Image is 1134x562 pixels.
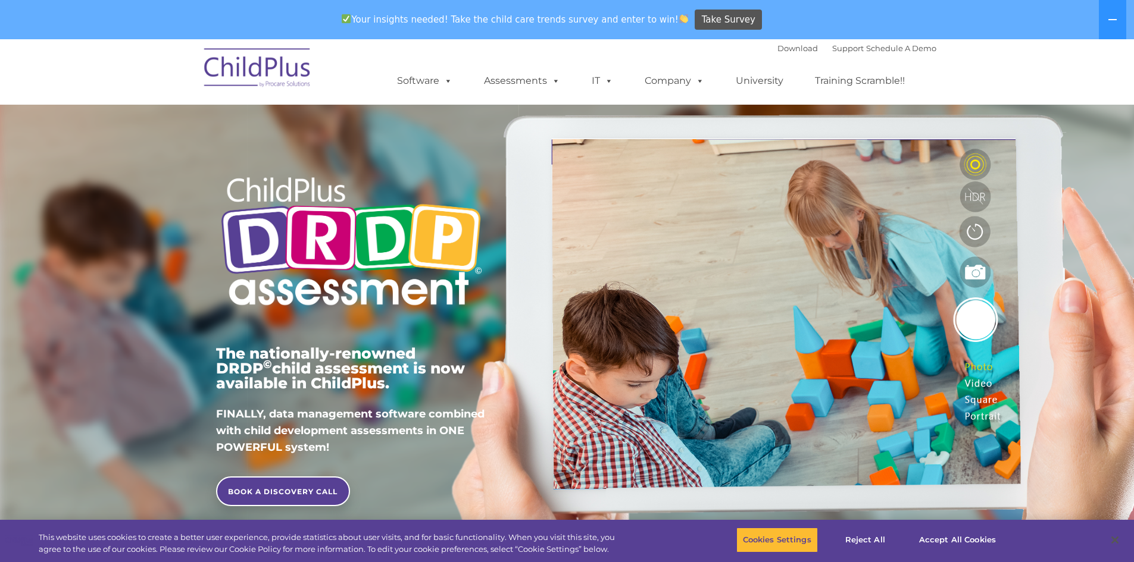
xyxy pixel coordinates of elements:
[1102,527,1128,553] button: Close
[702,10,755,30] span: Take Survey
[580,69,625,93] a: IT
[736,528,818,552] button: Cookies Settings
[777,43,818,53] a: Download
[913,528,1002,552] button: Accept All Cookies
[724,69,795,93] a: University
[695,10,762,30] a: Take Survey
[472,69,572,93] a: Assessments
[679,14,688,23] img: 👏
[216,476,350,506] a: BOOK A DISCOVERY CALL
[216,407,485,454] span: FINALLY, data management software combined with child development assessments in ONE POWERFUL sys...
[385,69,464,93] a: Software
[216,344,465,392] span: The nationally-renowned DRDP child assessment is now available in ChildPlus.
[263,357,272,371] sup: ©
[832,43,864,53] a: Support
[866,43,936,53] a: Schedule A Demo
[633,69,716,93] a: Company
[342,14,351,23] img: ✅
[216,161,486,325] img: Copyright - DRDP Logo Light
[337,8,693,31] span: Your insights needed! Take the child care trends survey and enter to win!
[803,69,917,93] a: Training Scramble!!
[39,532,624,555] div: This website uses cookies to create a better user experience, provide statistics about user visit...
[777,43,936,53] font: |
[828,528,902,552] button: Reject All
[198,40,317,99] img: ChildPlus by Procare Solutions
